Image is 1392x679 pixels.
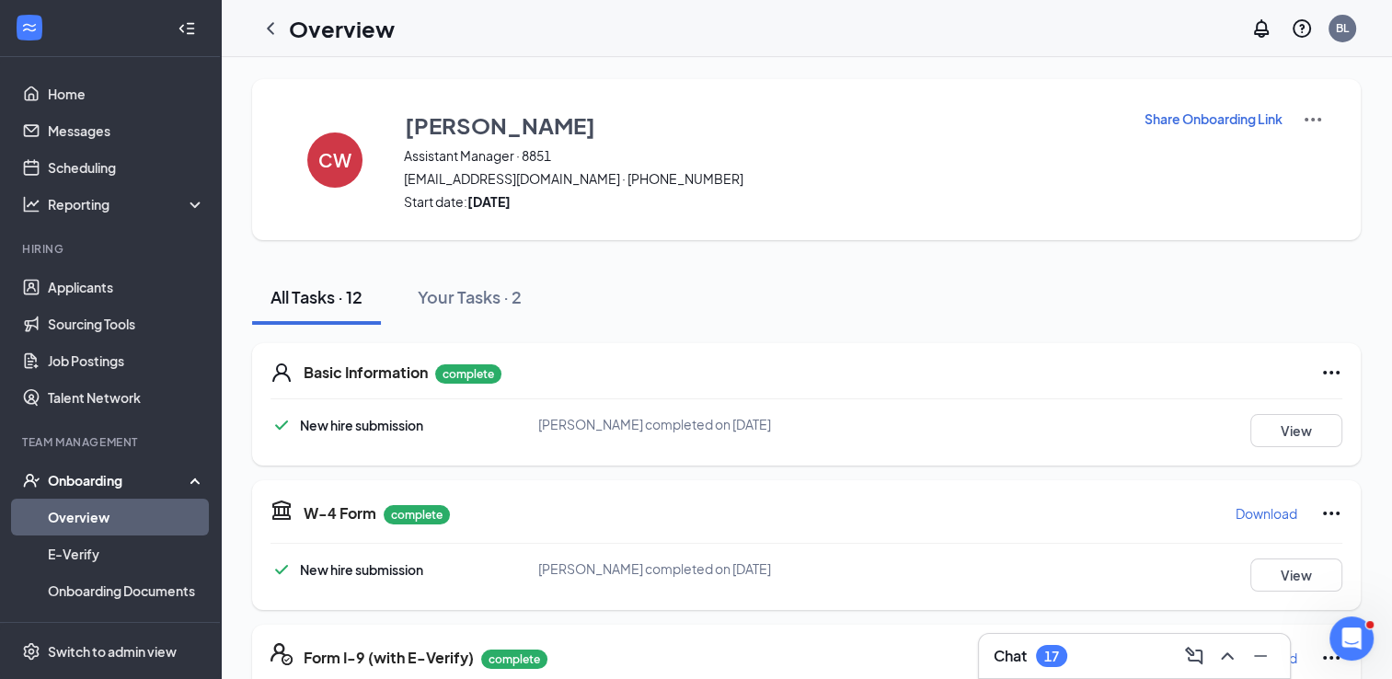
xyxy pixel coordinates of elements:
[1249,645,1271,667] svg: Minimize
[1216,645,1238,667] svg: ChevronUp
[20,18,39,37] svg: WorkstreamLogo
[1320,502,1342,524] svg: Ellipses
[405,109,595,141] h3: [PERSON_NAME]
[48,572,205,609] a: Onboarding Documents
[259,17,282,40] svg: ChevronLeft
[1250,414,1342,447] button: View
[1250,558,1342,592] button: View
[304,648,474,668] h5: Form I-9 (with E-Verify)
[48,269,205,305] a: Applicants
[48,149,205,186] a: Scheduling
[289,109,381,211] button: CW
[1044,649,1059,664] div: 17
[1291,17,1313,40] svg: QuestionInfo
[270,643,293,665] svg: FormI9EVerifyIcon
[1320,647,1342,669] svg: Ellipses
[1246,641,1275,671] button: Minimize
[384,505,450,524] p: complete
[481,650,547,669] p: complete
[318,154,351,167] h4: CW
[270,499,293,521] svg: TaxGovernmentIcon
[1236,504,1297,523] p: Download
[1179,641,1209,671] button: ComposeMessage
[404,146,1121,165] span: Assistant Manager · 8851
[270,362,293,384] svg: User
[538,416,771,432] span: [PERSON_NAME] completed on [DATE]
[270,285,362,308] div: All Tasks · 12
[22,195,40,213] svg: Analysis
[404,109,1121,142] button: [PERSON_NAME]
[404,169,1121,188] span: [EMAIL_ADDRESS][DOMAIN_NAME] · [PHONE_NUMBER]
[1144,109,1283,129] button: Share Onboarding Link
[48,305,205,342] a: Sourcing Tools
[304,363,428,383] h5: Basic Information
[435,364,501,384] p: complete
[304,503,376,524] h5: W-4 Form
[48,535,205,572] a: E-Verify
[994,646,1027,666] h3: Chat
[22,471,40,489] svg: UserCheck
[178,19,196,38] svg: Collapse
[48,195,206,213] div: Reporting
[48,379,205,416] a: Talent Network
[270,414,293,436] svg: Checkmark
[48,609,205,646] a: Activity log
[1302,109,1324,131] img: More Actions
[300,561,423,578] span: New hire submission
[1320,362,1342,384] svg: Ellipses
[22,642,40,661] svg: Settings
[467,193,511,210] strong: [DATE]
[289,13,395,44] h1: Overview
[48,471,190,489] div: Onboarding
[48,75,205,112] a: Home
[22,434,201,450] div: Team Management
[48,499,205,535] a: Overview
[1235,499,1298,528] button: Download
[22,241,201,257] div: Hiring
[48,642,177,661] div: Switch to admin view
[404,192,1121,211] span: Start date:
[300,417,423,433] span: New hire submission
[1250,17,1272,40] svg: Notifications
[1145,109,1283,128] p: Share Onboarding Link
[1336,20,1349,36] div: BL
[1213,641,1242,671] button: ChevronUp
[1183,645,1205,667] svg: ComposeMessage
[418,285,522,308] div: Your Tasks · 2
[538,560,771,577] span: [PERSON_NAME] completed on [DATE]
[48,112,205,149] a: Messages
[1329,616,1374,661] iframe: Intercom live chat
[270,558,293,581] svg: Checkmark
[48,342,205,379] a: Job Postings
